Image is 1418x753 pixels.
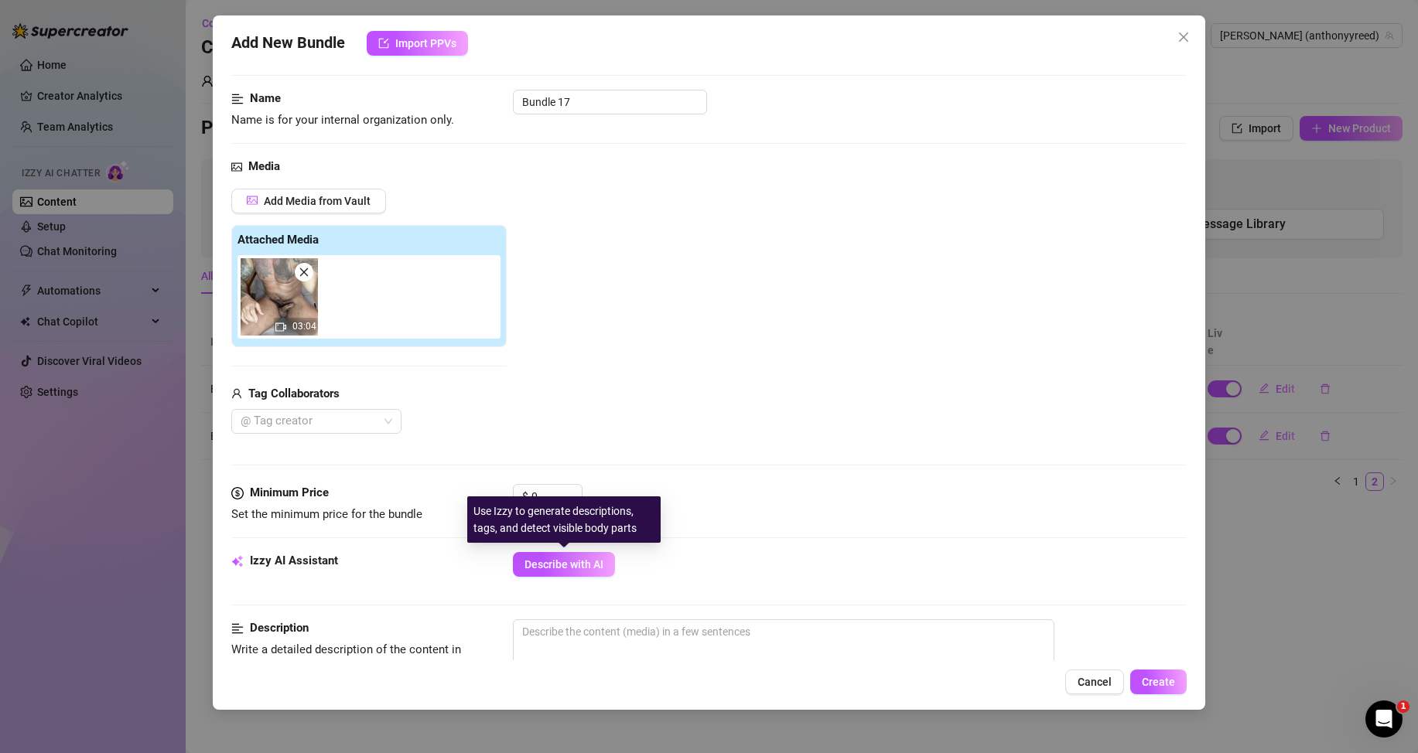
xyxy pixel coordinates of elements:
[467,496,661,543] div: Use Izzy to generate descriptions, tags, and detect visible body parts
[524,558,603,571] span: Describe with AI
[231,385,242,404] span: user
[231,484,244,503] span: dollar
[1177,31,1190,43] span: close
[250,554,338,567] strong: Izzy AI Assistant
[275,322,286,332] span: video-camera
[248,387,340,400] strong: Tag Collaborators
[292,321,316,332] span: 03:04
[231,189,386,213] button: Add Media from Vault
[1171,31,1196,43] span: Close
[231,158,242,176] span: picture
[231,31,345,56] span: Add New Bundle
[241,258,318,336] div: 03:04
[299,267,309,278] span: close
[1171,25,1196,49] button: Close
[513,552,615,577] button: Describe with AI
[367,31,468,56] button: Import PPVs
[513,90,707,114] input: Enter a name
[231,642,462,729] span: Write a detailed description of the content in a few sentences. Avoid vague or implied descriptio...
[264,195,371,207] span: Add Media from Vault
[231,507,422,521] span: Set the minimum price for the bundle
[231,619,244,638] span: align-left
[231,113,454,127] span: Name is for your internal organization only.
[378,38,389,49] span: import
[250,91,281,105] strong: Name
[1078,676,1112,688] span: Cancel
[1130,670,1187,694] button: Create
[247,195,258,206] span: picture
[241,258,318,336] img: media
[1397,700,1409,713] span: 1
[231,90,244,108] span: align-left
[1142,676,1175,688] span: Create
[250,621,309,635] strong: Description
[248,159,280,173] strong: Media
[1065,670,1124,694] button: Cancel
[1365,700,1403,738] iframe: Intercom live chat
[250,486,329,499] strong: Minimum Price
[395,37,456,49] span: Import PPVs
[237,233,319,247] strong: Attached Media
